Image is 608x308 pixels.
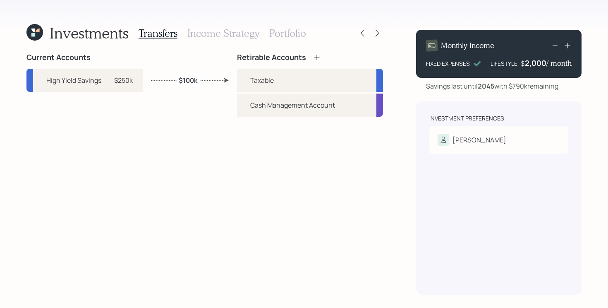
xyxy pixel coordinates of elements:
div: LIFESTYLE [491,59,517,68]
div: Cash Management Account [250,100,335,110]
h4: Retirable Accounts [237,53,306,62]
div: $250k [114,75,133,85]
h3: Income Strategy [187,27,259,39]
h4: Monthly Income [441,41,494,50]
div: Savings last until with $790k remaining [426,81,558,91]
b: 2045 [478,82,494,91]
div: Investment Preferences [429,114,504,123]
h4: / month [546,59,572,68]
h1: Investments [50,24,129,42]
div: Taxable [250,75,274,85]
label: $100k [179,75,197,84]
div: FIXED EXPENSES [426,59,470,68]
div: 2,000 [525,58,546,68]
div: [PERSON_NAME] [452,135,506,145]
h4: $ [521,59,525,68]
h3: Transfers [139,27,177,39]
h4: Current Accounts [26,53,91,62]
h3: Portfolio [269,27,306,39]
div: High Yield Savings [46,75,101,85]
